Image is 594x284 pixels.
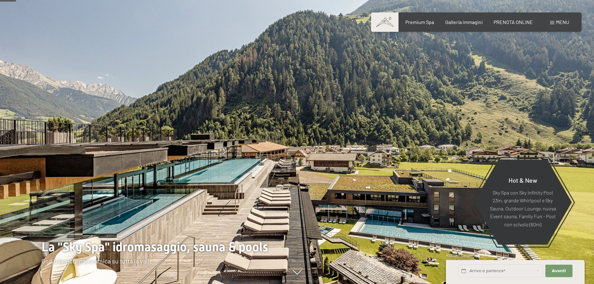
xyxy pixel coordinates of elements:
[494,19,533,25] a: PRENOTA ONLINE
[445,19,483,25] a: Galleria immagini
[552,268,566,274] span: Avanti
[446,253,477,258] span: Richiesta express
[473,159,572,245] a: Hot & New Sky Spa con Sky infinity Pool 23m, grande Whirlpool e Sky Sauna, Outdoor Lounge, nuova ...
[556,19,569,25] span: Menu
[509,176,537,184] span: Hot & New
[545,265,572,277] button: Avanti
[489,188,557,228] p: Sky Spa con Sky infinity Pool 23m, grande Whirlpool e Sky Sauna, Outdoor Lounge, nuova Event saun...
[405,19,434,25] a: Premium Spa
